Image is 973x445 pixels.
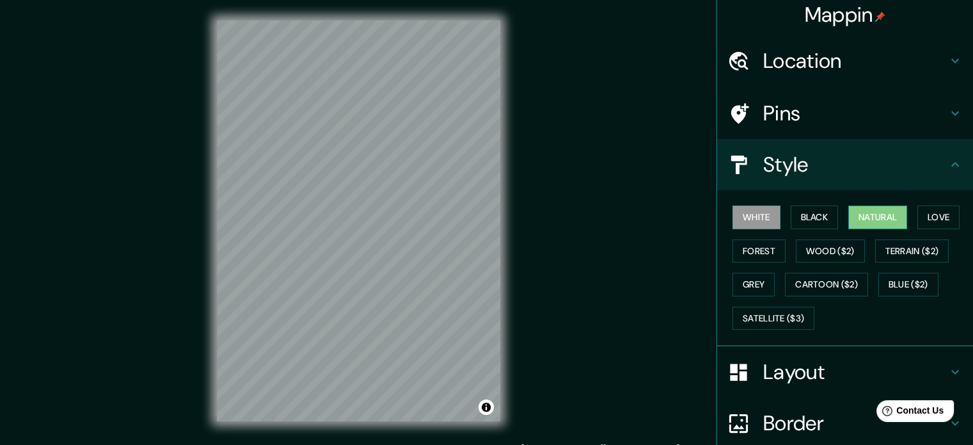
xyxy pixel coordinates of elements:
div: Pins [717,88,973,139]
button: Blue ($2) [878,273,938,296]
div: Location [717,35,973,86]
button: White [732,206,780,229]
h4: Mappin [805,2,886,28]
button: Satellite ($3) [732,307,814,330]
div: Style [717,139,973,190]
img: pin-icon.png [875,12,885,22]
iframe: Help widget launcher [859,395,959,431]
button: Grey [732,273,775,296]
button: Love [917,206,960,229]
div: Layout [717,346,973,398]
h4: Layout [763,359,947,385]
button: Toggle attribution [479,400,494,415]
button: Black [791,206,839,229]
button: Forest [732,239,786,263]
button: Cartoon ($2) [785,273,868,296]
button: Terrain ($2) [875,239,949,263]
canvas: Map [217,20,500,421]
h4: Pins [763,101,947,126]
h4: Border [763,410,947,436]
button: Wood ($2) [796,239,865,263]
h4: Style [763,152,947,177]
button: Natural [848,206,907,229]
h4: Location [763,48,947,74]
